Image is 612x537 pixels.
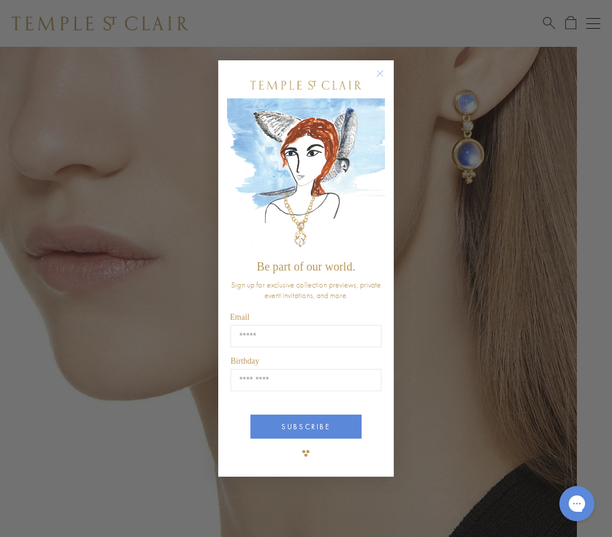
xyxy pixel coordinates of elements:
[250,415,362,439] button: SUBSCRIBE
[379,72,393,87] button: Close dialog
[227,98,385,255] img: c4a9eb12-d91a-4d4a-8ee0-386386f4f338.jpeg
[257,260,355,273] span: Be part of our world.
[553,482,600,525] iframe: Gorgias live chat messenger
[231,279,381,300] span: Sign up for exclusive collection previews, private event invitations, and more.
[230,313,249,321] span: Email
[294,442,318,465] img: TSC
[250,81,362,90] img: Temple St. Clair
[231,357,259,365] span: Birthday
[231,325,381,347] input: Email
